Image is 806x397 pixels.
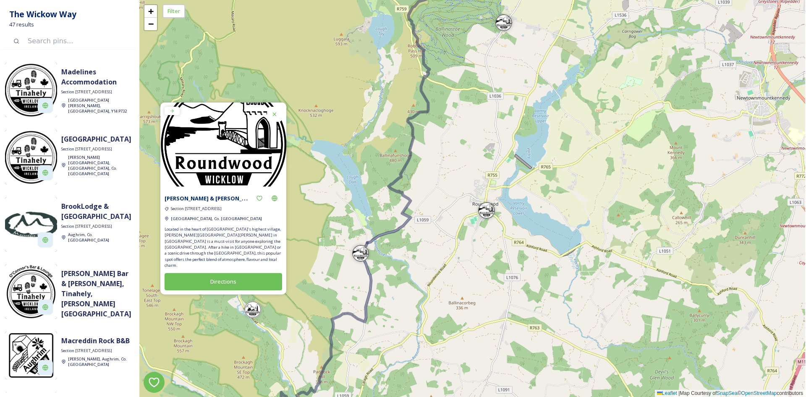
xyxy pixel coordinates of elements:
[171,216,262,221] span: [GEOGRAPHIC_DATA], Co. [GEOGRAPHIC_DATA]
[61,67,117,87] strong: Madelines Accommodation
[61,202,131,221] strong: BrookLodge & [GEOGRAPHIC_DATA]
[61,269,131,318] strong: [PERSON_NAME] Bar & [PERSON_NAME], Tinahely, [PERSON_NAME][GEOGRAPHIC_DATA]
[144,5,157,18] a: Zoom in
[165,273,282,290] button: Directions
[61,336,130,345] strong: Macreddin Rock B&B
[148,18,154,29] span: −
[144,18,157,30] a: Zoom out
[68,231,131,242] a: Aughrim, Co. [GEOGRAPHIC_DATA]
[24,32,131,50] input: Search pins...
[165,194,309,202] strong: [PERSON_NAME] & [PERSON_NAME] Bar & Restaurant
[9,8,76,20] strong: The Wickow Way
[9,21,34,29] span: 47 results
[68,154,131,176] a: [PERSON_NAME][GEOGRAPHIC_DATA], [GEOGRAPHIC_DATA], Co. [GEOGRAPHIC_DATA]
[5,197,57,252] img: Macreddin-4x4cm-300x300.jpg
[5,331,57,379] img: WCT%20STamps%20%5B2021%5D%20v32B%20%28Jan%202021%20FINAL-%20OUTLINED%29-06.jpg
[165,226,282,269] span: Located in the heart of [GEOGRAPHIC_DATA]’s highest village, [PERSON_NAME][GEOGRAPHIC_DATA][PERSO...
[5,130,57,184] img: WCT%20STamps%20%5B2021%5D%20v32B%20%28Jan%202021%20FINAL-%20OUTLINED%29-09.jpg
[160,103,286,187] img: WCT%20STamps%20%5B2021%5D%20v32B%20%28Jan%202021%20FINAL-%20OUTLINED%29-08.jpg
[162,4,185,18] div: Filter
[657,390,677,396] a: Leaflet
[68,97,131,113] a: [GEOGRAPHIC_DATA][PERSON_NAME], [GEOGRAPHIC_DATA], Y14 P732
[61,348,112,354] span: Section [STREET_ADDRESS]
[655,390,805,397] div: Map Courtesy of © contributors
[171,214,262,222] a: [GEOGRAPHIC_DATA], Co. [GEOGRAPHIC_DATA]
[61,134,131,144] strong: [GEOGRAPHIC_DATA]
[68,232,109,243] span: Aughrim, Co. [GEOGRAPHIC_DATA]
[68,356,131,367] a: [PERSON_NAME], Aughrim, Co. [GEOGRAPHIC_DATA]
[61,223,112,229] span: Section [STREET_ADDRESS]
[678,390,680,396] span: |
[68,97,127,114] span: [GEOGRAPHIC_DATA][PERSON_NAME], [GEOGRAPHIC_DATA], Y14 P732
[5,63,57,117] img: WCT%20STamps%20%5B2021%5D%20v32B%20%28Jan%202021%20FINAL-%20OUTLINED%29-09.jpg
[5,264,57,319] img: O%E2%80%99Connor%E2%80%99s%20Bar%20%26%20Lounge%20%281%29.jpg
[171,206,222,212] span: Section [STREET_ADDRESS]
[61,146,112,152] span: Section [STREET_ADDRESS]
[68,155,117,176] span: [PERSON_NAME][GEOGRAPHIC_DATA], [GEOGRAPHIC_DATA], Co. [GEOGRAPHIC_DATA]
[741,390,777,396] a: OpenStreetMap
[61,89,112,95] span: Section [STREET_ADDRESS]
[717,390,737,396] a: SnapSea
[148,6,154,16] span: +
[68,356,127,367] span: [PERSON_NAME], Aughrim, Co. [GEOGRAPHIC_DATA]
